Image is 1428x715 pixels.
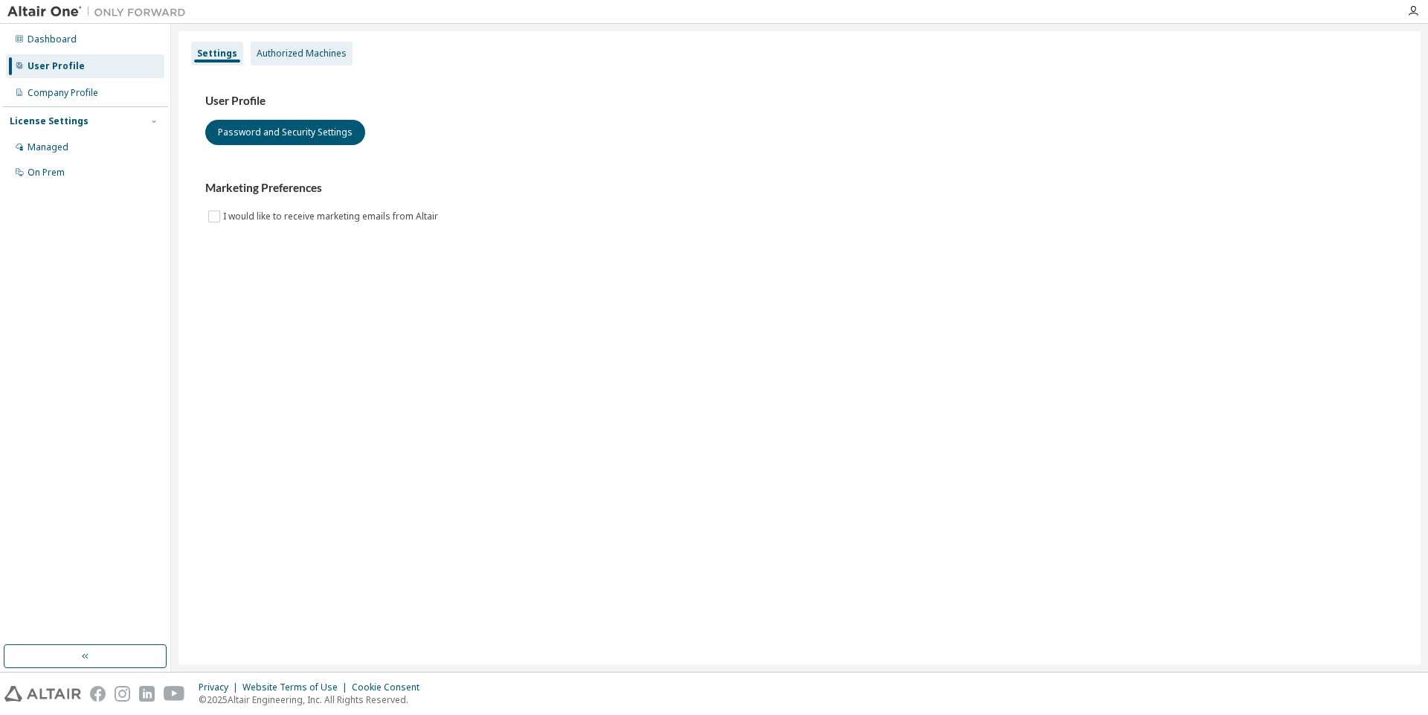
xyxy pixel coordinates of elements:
button: Password and Security Settings [205,120,365,145]
img: instagram.svg [115,686,130,702]
img: linkedin.svg [139,686,155,702]
div: User Profile [28,60,85,72]
div: On Prem [28,167,65,179]
h3: Marketing Preferences [205,181,1394,196]
div: Website Terms of Use [242,682,352,693]
img: youtube.svg [164,686,185,702]
img: facebook.svg [90,686,106,702]
div: Company Profile [28,87,98,99]
label: I would like to receive marketing emails from Altair [223,208,441,225]
div: Cookie Consent [352,682,428,693]
p: © 2025 Altair Engineering, Inc. All Rights Reserved. [199,693,428,706]
div: Managed [28,141,68,153]
div: Dashboard [28,33,77,45]
div: Privacy [199,682,242,693]
img: Altair One [7,4,193,19]
div: Authorized Machines [257,48,347,60]
img: altair_logo.svg [4,686,81,702]
div: License Settings [10,115,89,127]
h3: User Profile [205,94,1394,109]
div: Settings [197,48,237,60]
